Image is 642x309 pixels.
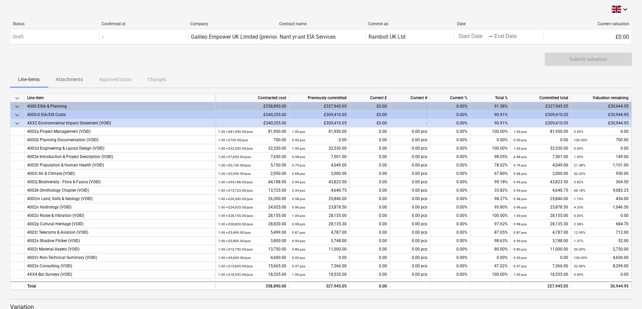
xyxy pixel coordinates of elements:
div: 0.00 [513,254,568,262]
div: 24,925.00 [218,203,286,211]
small: 1.00 × £18,535.00 / pcs [218,273,253,276]
div: 0.00 pcs [390,254,430,262]
small: 1.95% [574,155,583,159]
div: 13,750.00 [218,245,286,254]
div: 0.00 pcs [390,161,430,169]
p: Line-items [18,76,40,83]
small: 1.00 × £15,665.00 / pcs [218,264,253,268]
div: 0.00 [350,195,390,203]
div: 4,600.00 [574,254,629,262]
div: - [390,111,430,119]
div: 0.00 pcs [390,178,430,186]
div: 4XX2 Environmental Impact Statement (VOID) [27,119,212,127]
small: 1.00 × £28,155.00 / pcs [218,214,253,218]
small: 100.00% [574,138,587,142]
small: 0.47 pcs [513,264,527,268]
div: 0.00% [430,270,471,279]
small: 52.98% [574,264,585,268]
div: 0.00 [574,270,629,279]
div: Date [457,22,541,26]
div: 0.00% [430,127,471,136]
div: 25,846.00 [292,195,347,203]
div: £309,410.05 [289,119,350,127]
div: £340,355.00 [215,119,289,127]
div: - [390,102,430,111]
small: 0.00 pcs [292,256,305,260]
div: 700.00 [218,136,286,144]
div: 4002a Project Management (VOID) [27,127,212,136]
div: 30,944.95 [574,282,629,291]
div: 7,366.00 [513,262,568,270]
div: 358,890.00 [218,282,286,291]
small: 0.80 pcs [513,247,527,251]
small: 0.99 pcs [292,239,305,243]
small: 1.00 pcs [513,130,527,133]
small: 0.87 pcs [513,231,527,234]
div: 28,820.00 [218,220,286,228]
div: 700.00 [574,136,629,144]
small: 0.87 pcs [292,231,305,234]
small: 1.00 pcs [292,214,305,218]
div: 0.00 [350,144,390,153]
div: 4002r Telecoms & Aviation (VOID) [27,228,212,237]
div: 0.00 [350,203,390,211]
div: 0.00% [430,119,471,127]
small: 1.00 pcs [292,273,305,276]
div: £309,410.05 [511,119,571,127]
div: 684.70 [574,220,629,228]
small: 0.98 pcs [513,222,527,226]
small: 0.98 pcs [292,197,305,201]
div: Nant yr-ast EIA Services [280,34,336,40]
small: 100.00% [574,256,587,260]
small: 0.99 pcs [513,239,527,243]
small: 0.00% [574,147,583,150]
div: 0.00 [350,169,390,178]
div: 0.00 [292,136,347,144]
small: 1.00 × £700.00 / pcs [218,138,248,142]
div: - [102,34,103,40]
div: Galileo Empower UK Limited (previously GGE Scotland Limited) [191,34,341,40]
div: 32,530.00 [218,144,286,153]
div: 3,800.00 [218,237,286,245]
div: 4002d Engineering & Layout Design (VOID) [27,144,212,153]
div: 0.00 pcs [390,195,430,203]
div: 100.00% [471,127,511,136]
small: 21.38% [574,163,585,167]
div: 15,665.00 [218,262,286,270]
div: 0.00% [430,136,471,144]
small: 1.00 × £2,950.00 / pcs [218,172,251,176]
small: 0.00% [574,130,583,133]
div: 0.00 [350,220,390,228]
div: 4,600.00 [218,254,286,262]
div: 81,950.00 [218,127,286,136]
div: 4002p Cultural Heritage (VOID) [27,220,212,228]
div: 4002o Noise & Vibration (VOID) [27,211,212,220]
small: 0.99 pcs [513,180,527,184]
small: 1.00 × £24,925.00 / pcs [218,205,253,209]
div: £0.00 [350,111,390,119]
div: 11,000.00 [292,245,347,254]
small: 0.99 pcs [292,180,305,184]
small: 0.68 pcs [292,172,305,176]
div: 4002b Planning Documentation (VOID) [27,136,212,144]
div: 78.62% [471,161,511,169]
div: 91.38% [471,102,511,111]
small: 1.00 × £26,300.00 / pcs [218,197,253,201]
small: 1.00 pcs [292,130,305,133]
div: 32,530.00 [513,144,568,153]
div: 43,823.50 [292,178,347,186]
div: 0.00 [574,144,629,153]
div: £327,945.05 [511,102,571,111]
div: Line-item [24,94,215,102]
small: 0.79 pcs [292,163,305,167]
div: 0.00% [430,153,471,161]
div: 28,155.00 [292,211,347,220]
div: 0.00% [471,136,511,144]
div: 327,945.05 [511,281,571,290]
div: 0.00 [350,178,390,186]
small: 1.00 pcs [292,147,305,150]
div: 4002s Shadow Flicker (VOID) [27,237,212,245]
div: 4,049.00 [292,161,347,169]
div: 0.00 [350,211,390,220]
small: 0.00% [574,214,583,218]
